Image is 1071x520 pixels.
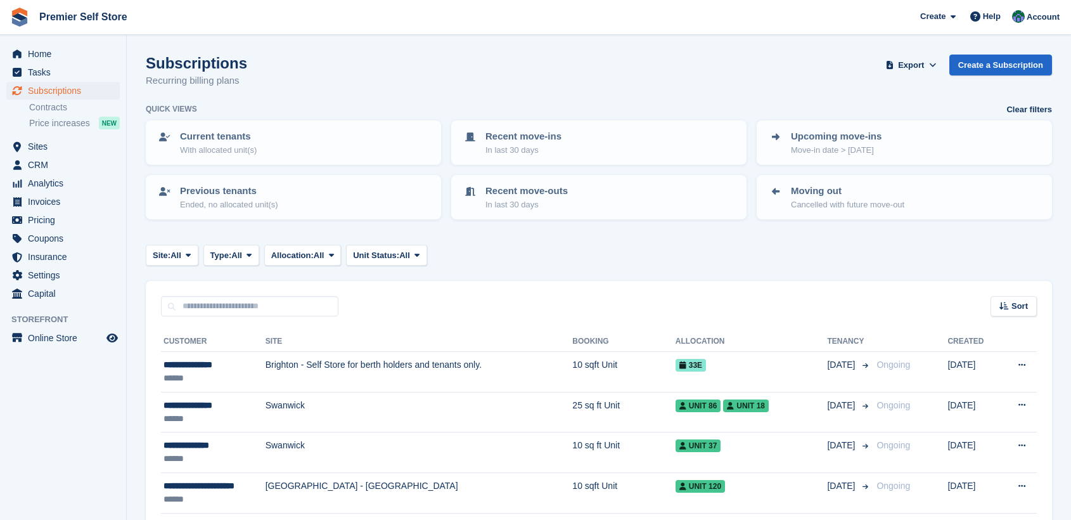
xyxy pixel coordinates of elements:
[791,184,904,198] p: Moving out
[28,138,104,155] span: Sites
[1011,300,1028,313] span: Sort
[28,248,104,266] span: Insurance
[947,472,999,513] td: [DATE]
[28,285,104,302] span: Capital
[876,360,910,370] span: Ongoing
[28,82,104,100] span: Subscriptions
[28,156,104,174] span: CRM
[28,174,104,192] span: Analytics
[572,472,675,513] td: 10 sqft Unit
[146,103,197,115] h6: Quick views
[452,176,745,218] a: Recent move-outs In last 30 days
[485,184,568,198] p: Recent move-outs
[203,245,259,266] button: Type: All
[180,184,278,198] p: Previous tenants
[28,45,104,63] span: Home
[1027,11,1060,23] span: Account
[353,249,399,262] span: Unit Status:
[572,352,675,393] td: 10 sqft Unit
[146,74,247,88] p: Recurring billing plans
[947,392,999,432] td: [DATE]
[949,55,1052,75] a: Create a Subscription
[34,6,132,27] a: Premier Self Store
[791,129,882,144] p: Upcoming move-ins
[827,439,857,452] span: [DATE]
[29,101,120,114] a: Contracts
[791,144,882,157] p: Move-in date > [DATE]
[827,332,871,352] th: Tenancy
[28,193,104,211] span: Invoices
[314,249,324,262] span: All
[147,176,440,218] a: Previous tenants Ended, no allocated unit(s)
[6,266,120,284] a: menu
[452,122,745,164] a: Recent move-ins In last 30 days
[29,117,90,129] span: Price increases
[231,249,242,262] span: All
[485,144,561,157] p: In last 30 days
[180,144,257,157] p: With allocated unit(s)
[572,432,675,473] td: 10 sq ft Unit
[99,117,120,129] div: NEW
[883,55,939,75] button: Export
[6,82,120,100] a: menu
[947,352,999,393] td: [DATE]
[827,479,857,493] span: [DATE]
[6,45,120,63] a: menu
[676,400,721,412] span: Unit 86
[676,439,721,452] span: Unit 37
[161,332,266,352] th: Customer
[146,245,198,266] button: Site: All
[6,193,120,211] a: menu
[210,249,232,262] span: Type:
[898,59,924,72] span: Export
[758,122,1051,164] a: Upcoming move-ins Move-in date > [DATE]
[6,156,120,174] a: menu
[572,392,675,432] td: 25 sq ft Unit
[827,358,857,372] span: [DATE]
[346,245,426,266] button: Unit Status: All
[153,249,170,262] span: Site:
[876,400,910,410] span: Ongoing
[28,211,104,229] span: Pricing
[983,10,1001,23] span: Help
[146,55,247,72] h1: Subscriptions
[6,211,120,229] a: menu
[266,352,573,393] td: Brighton - Self Store for berth holders and tenants only.
[11,313,126,326] span: Storefront
[266,472,573,513] td: [GEOGRAPHIC_DATA] - [GEOGRAPHIC_DATA]
[947,432,999,473] td: [DATE]
[6,248,120,266] a: menu
[485,198,568,211] p: In last 30 days
[791,198,904,211] p: Cancelled with future move-out
[1012,10,1025,23] img: Jo Granger
[6,174,120,192] a: menu
[264,245,342,266] button: Allocation: All
[10,8,29,27] img: stora-icon-8386f47178a22dfd0bd8f6a31ec36ba5ce8667c1dd55bd0f319d3a0aa187defe.svg
[6,138,120,155] a: menu
[147,122,440,164] a: Current tenants With allocated unit(s)
[6,63,120,81] a: menu
[266,332,573,352] th: Site
[947,332,999,352] th: Created
[180,129,257,144] p: Current tenants
[28,230,104,247] span: Coupons
[676,332,828,352] th: Allocation
[399,249,410,262] span: All
[105,330,120,346] a: Preview store
[485,129,561,144] p: Recent move-ins
[28,266,104,284] span: Settings
[676,359,706,372] span: 33E
[876,440,910,450] span: Ongoing
[758,176,1051,218] a: Moving out Cancelled with future move-out
[271,249,314,262] span: Allocation:
[6,285,120,302] a: menu
[28,329,104,347] span: Online Store
[723,400,769,412] span: Unit 18
[920,10,946,23] span: Create
[876,481,910,491] span: Ongoing
[572,332,675,352] th: Booking
[676,480,725,493] span: Unit 120
[170,249,181,262] span: All
[1006,103,1052,116] a: Clear filters
[28,63,104,81] span: Tasks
